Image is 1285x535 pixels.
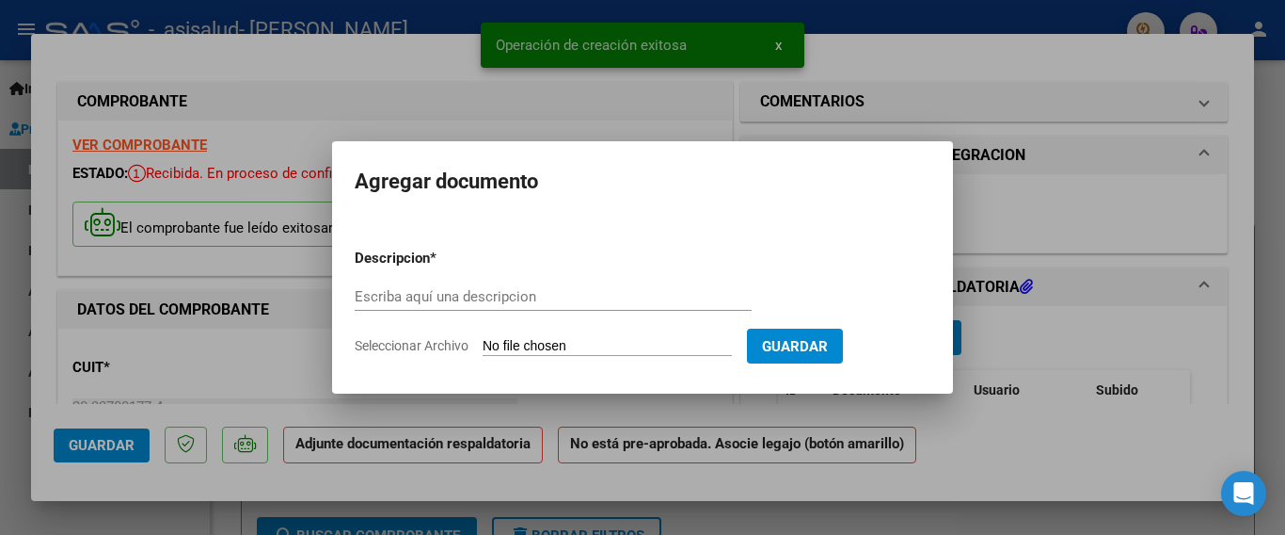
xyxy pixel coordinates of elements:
[747,329,843,364] button: Guardar
[355,164,930,200] h2: Agregar documento
[355,338,468,353] span: Seleccionar Archivo
[1221,471,1266,516] div: Open Intercom Messenger
[762,338,828,355] span: Guardar
[355,248,528,269] p: Descripcion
